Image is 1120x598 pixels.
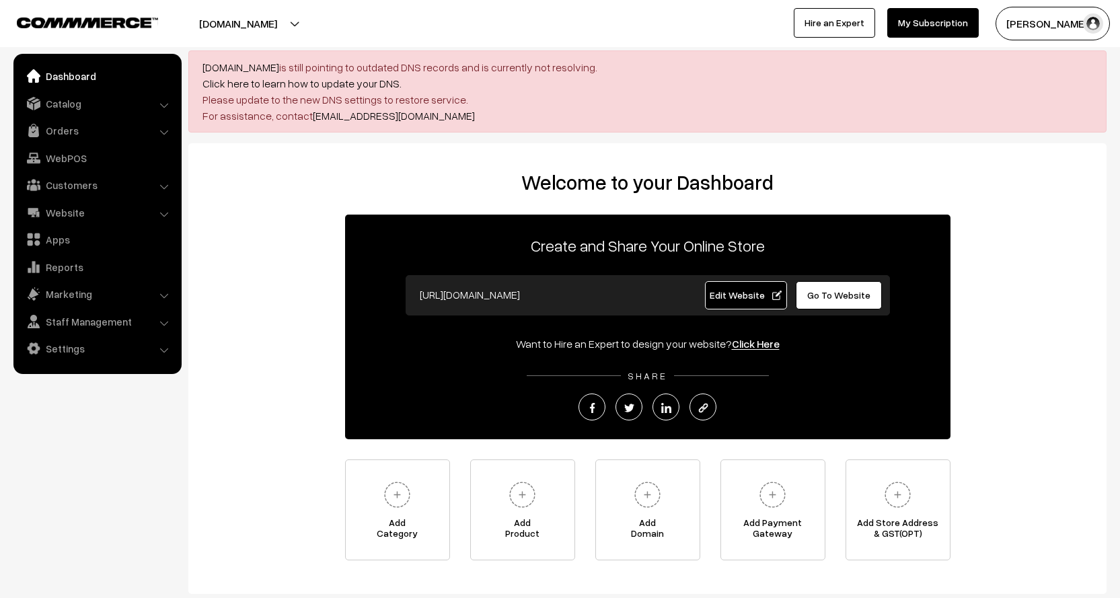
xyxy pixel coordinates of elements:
img: plus.svg [504,476,541,513]
div: Want to Hire an Expert to design your website? [345,336,950,352]
a: Hire an Expert [794,8,875,38]
div: is still pointing to outdated DNS records and is currently not resolving. Please update to the ne... [188,50,1107,133]
h2: Welcome to your Dashboard [202,170,1093,194]
a: Reports [17,255,177,279]
a: Customers [17,173,177,197]
span: Edit Website [710,289,782,301]
span: Add Product [471,517,574,544]
a: Edit Website [705,281,787,309]
span: Add Store Address & GST(OPT) [846,517,950,544]
a: Orders [17,118,177,143]
img: plus.svg [879,476,916,513]
span: SHARE [621,370,674,381]
span: Go To Website [807,289,870,301]
a: Click Here [732,337,780,350]
a: My Subscription [887,8,979,38]
img: user [1083,13,1103,34]
span: Add Payment Gateway [721,517,825,544]
a: Add PaymentGateway [720,459,825,560]
a: [EMAIL_ADDRESS][DOMAIN_NAME] [313,109,475,122]
span: Add Domain [596,517,700,544]
a: Add Store Address& GST(OPT) [846,459,950,560]
a: Marketing [17,282,177,306]
a: AddDomain [595,459,700,560]
a: Catalog [17,91,177,116]
a: [DOMAIN_NAME] [202,61,279,74]
a: AddProduct [470,459,575,560]
p: Create and Share Your Online Store [345,233,950,258]
a: COMMMERCE [17,13,135,30]
a: WebPOS [17,146,177,170]
a: Click here to learn how to update your DNS. [202,77,402,90]
a: Staff Management [17,309,177,334]
a: Apps [17,227,177,252]
a: Go To Website [796,281,883,309]
img: COMMMERCE [17,17,158,28]
img: plus.svg [379,476,416,513]
button: [PERSON_NAME] [996,7,1110,40]
img: plus.svg [629,476,666,513]
button: [DOMAIN_NAME] [152,7,324,40]
a: AddCategory [345,459,450,560]
a: Dashboard [17,64,177,88]
img: plus.svg [754,476,791,513]
a: Settings [17,336,177,361]
a: Website [17,200,177,225]
span: Add Category [346,517,449,544]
